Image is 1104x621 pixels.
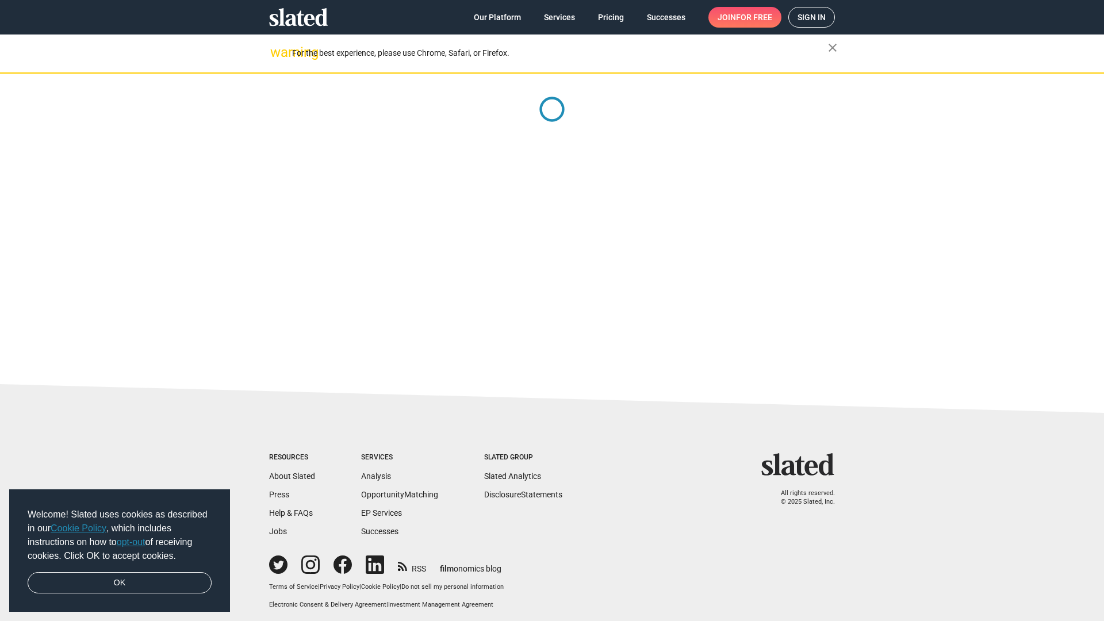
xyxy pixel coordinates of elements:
[484,453,562,462] div: Slated Group
[440,554,501,574] a: filmonomics blog
[474,7,521,28] span: Our Platform
[320,583,359,591] a: Privacy Policy
[292,45,828,61] div: For the best experience, please use Chrome, Safari, or Firefox.
[826,41,839,55] mat-icon: close
[269,527,287,536] a: Jobs
[9,489,230,612] div: cookieconsent
[388,601,493,608] a: Investment Management Agreement
[535,7,584,28] a: Services
[361,583,400,591] a: Cookie Policy
[638,7,695,28] a: Successes
[647,7,685,28] span: Successes
[440,564,454,573] span: film
[270,45,284,59] mat-icon: warning
[400,583,401,591] span: |
[361,527,398,536] a: Successes
[598,7,624,28] span: Pricing
[361,490,438,499] a: OpportunityMatching
[269,471,315,481] a: About Slated
[484,471,541,481] a: Slated Analytics
[386,601,388,608] span: |
[269,490,289,499] a: Press
[269,583,318,591] a: Terms of Service
[718,7,772,28] span: Join
[708,7,781,28] a: Joinfor free
[359,583,361,591] span: |
[28,508,212,563] span: Welcome! Slated uses cookies as described in our , which includes instructions on how to of recei...
[361,508,402,517] a: EP Services
[28,572,212,594] a: dismiss cookie message
[798,7,826,27] span: Sign in
[484,490,562,499] a: DisclosureStatements
[117,537,145,547] a: opt-out
[269,508,313,517] a: Help & FAQs
[318,583,320,591] span: |
[361,471,391,481] a: Analysis
[769,489,835,506] p: All rights reserved. © 2025 Slated, Inc.
[788,7,835,28] a: Sign in
[544,7,575,28] span: Services
[736,7,772,28] span: for free
[401,583,504,592] button: Do not sell my personal information
[269,601,386,608] a: Electronic Consent & Delivery Agreement
[269,453,315,462] div: Resources
[465,7,530,28] a: Our Platform
[589,7,633,28] a: Pricing
[398,557,426,574] a: RSS
[361,453,438,462] div: Services
[51,523,106,533] a: Cookie Policy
